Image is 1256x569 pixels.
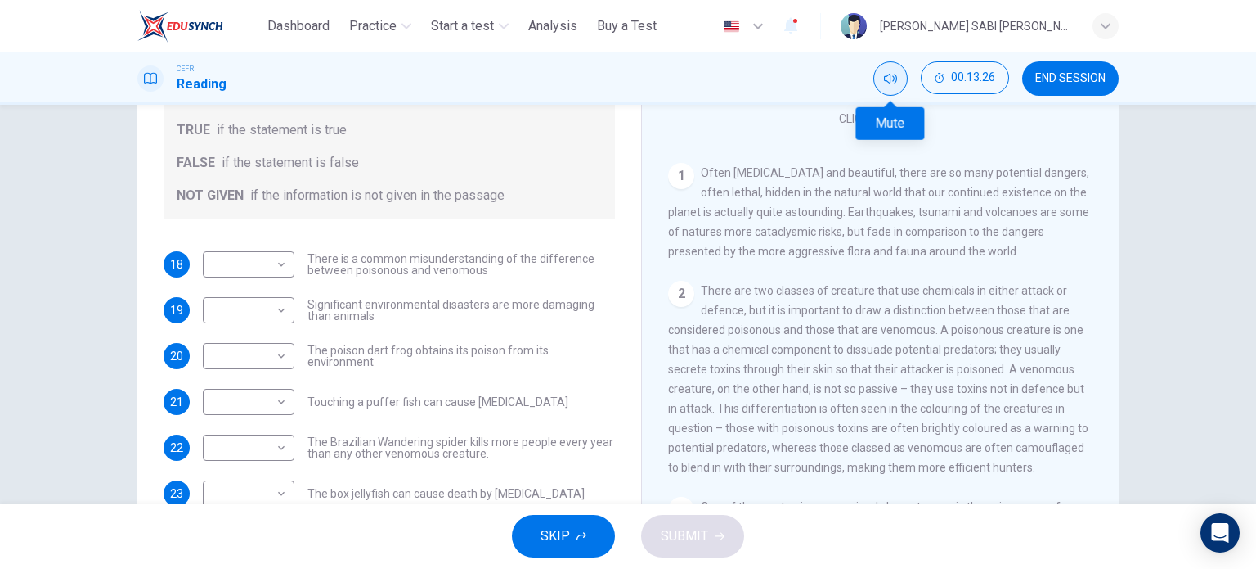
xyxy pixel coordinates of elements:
div: 3 [668,497,694,523]
div: 1 [668,163,694,189]
span: The poison dart frog obtains its poison from its environment [307,345,615,368]
span: if the information is not given in the passage [250,186,505,205]
span: Practice [349,16,397,36]
div: Open Intercom Messenger [1200,513,1240,553]
span: 19 [170,305,183,316]
span: FALSE [177,153,215,173]
span: END SESSION [1035,72,1106,85]
span: The Brazilian Wandering spider kills more people every year than any other venomous creature. [307,436,615,459]
span: Touching a puffer fish can cause [MEDICAL_DATA] [307,396,568,408]
span: 18 [170,259,183,270]
div: 2 [668,281,694,307]
span: 22 [170,442,183,454]
span: Buy a Test [597,16,657,36]
button: Start a test [424,11,515,41]
span: Dashboard [267,16,330,36]
button: Dashboard [261,11,336,41]
img: ELTC logo [137,10,223,43]
span: 00:13:26 [951,71,995,84]
span: There are two classes of creature that use chemicals in either attack or defence, but it is impor... [668,284,1088,474]
div: Mute [873,61,908,96]
a: ELTC logo [137,10,261,43]
span: NOT GIVEN [177,186,244,205]
button: SKIP [512,515,615,558]
span: 20 [170,350,183,362]
span: There is a common misunderstanding of the difference between poisonous and venomous [307,253,615,276]
span: Often [MEDICAL_DATA] and beautiful, there are so many potential dangers, often lethal, hidden in ... [668,166,1089,258]
button: 00:13:26 [921,61,1009,94]
span: 23 [170,488,183,499]
img: en [721,20,742,33]
span: Start a test [431,16,494,36]
div: [PERSON_NAME] SABI [PERSON_NAME] [880,16,1073,36]
span: if the statement is false [222,153,359,173]
span: if the statement is true [217,120,347,140]
div: Mute [855,107,924,140]
span: Significant environmental disasters are more damaging than animals [307,299,615,322]
span: The box jellyfish can cause death by [MEDICAL_DATA] [307,488,585,499]
span: 21 [170,396,183,408]
div: Hide [921,61,1009,96]
img: Profile picture [841,13,867,39]
h1: Reading [177,75,227,94]
span: SKIP [541,525,570,548]
button: Analysis [522,11,584,41]
button: Practice [343,11,418,41]
span: Analysis [528,16,577,36]
button: Buy a Test [590,11,663,41]
button: END SESSION [1022,61,1119,96]
span: CEFR [177,63,194,75]
span: TRUE [177,120,210,140]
